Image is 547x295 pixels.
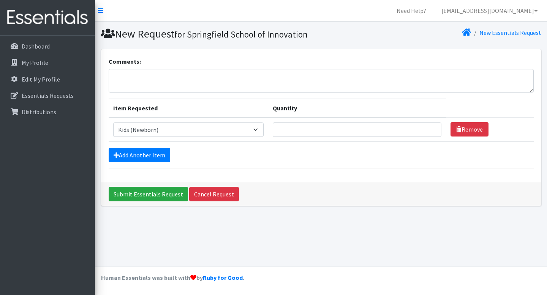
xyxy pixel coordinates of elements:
[203,274,243,281] a: Ruby for Good
[22,108,56,116] p: Distributions
[3,88,92,103] a: Essentials Requests
[451,122,489,137] a: Remove
[3,104,92,119] a: Distributions
[109,187,188,201] input: Submit Essentials Request
[435,3,544,18] a: [EMAIL_ADDRESS][DOMAIN_NAME]
[189,187,239,201] a: Cancel Request
[109,148,170,162] a: Add Another Item
[268,99,446,118] th: Quantity
[22,92,74,99] p: Essentials Requests
[109,57,141,66] label: Comments:
[101,27,318,41] h1: New Request
[22,75,60,83] p: Edit My Profile
[174,29,308,40] small: for Springfield School of Innovation
[109,99,269,118] th: Item Requested
[22,42,50,50] p: Dashboard
[390,3,432,18] a: Need Help?
[3,72,92,87] a: Edit My Profile
[3,39,92,54] a: Dashboard
[479,29,541,36] a: New Essentials Request
[3,5,92,30] img: HumanEssentials
[3,55,92,70] a: My Profile
[101,274,244,281] strong: Human Essentials was built with by .
[22,59,48,66] p: My Profile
